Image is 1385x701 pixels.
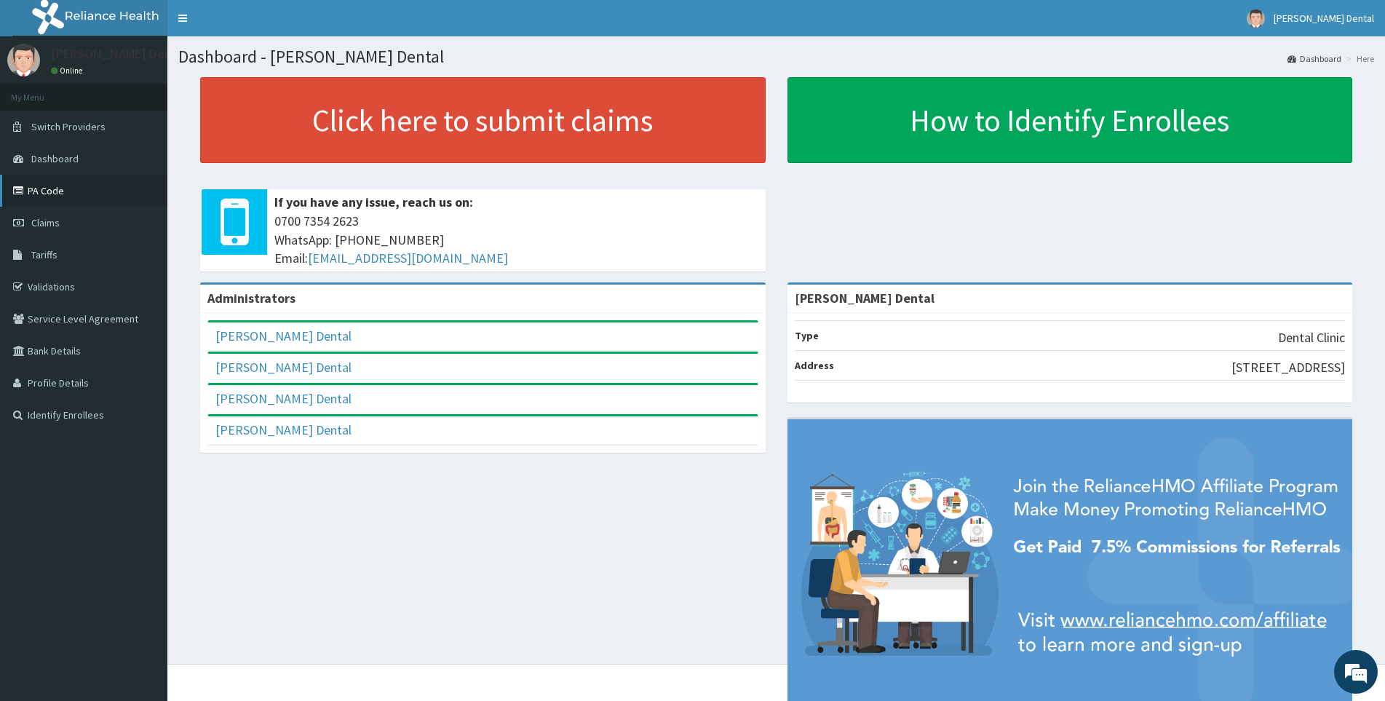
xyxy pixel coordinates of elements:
a: Click here to submit claims [200,77,766,163]
img: User Image [1247,9,1265,28]
span: Tariffs [31,248,57,261]
p: [PERSON_NAME] Dental [51,47,188,60]
a: [EMAIL_ADDRESS][DOMAIN_NAME] [308,250,508,266]
span: 0700 7354 2623 WhatsApp: [PHONE_NUMBER] Email: [274,212,758,268]
a: [PERSON_NAME] Dental [215,359,352,376]
a: [PERSON_NAME] Dental [215,421,352,438]
b: If you have any issue, reach us on: [274,194,473,210]
span: Switch Providers [31,120,106,133]
strong: [PERSON_NAME] Dental [795,290,934,306]
span: Claims [31,216,60,229]
a: [PERSON_NAME] Dental [215,390,352,407]
b: Address [795,359,834,372]
a: How to Identify Enrollees [787,77,1353,163]
li: Here [1343,52,1374,65]
p: [STREET_ADDRESS] [1231,358,1345,377]
a: Dashboard [1287,52,1341,65]
b: Administrators [207,290,295,306]
b: Type [795,329,819,342]
span: Dashboard [31,152,79,165]
p: Dental Clinic [1278,328,1345,347]
span: [PERSON_NAME] Dental [1274,12,1374,25]
a: Online [51,66,86,76]
a: [PERSON_NAME] Dental [215,328,352,344]
img: User Image [7,44,40,76]
h1: Dashboard - [PERSON_NAME] Dental [178,47,1374,66]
